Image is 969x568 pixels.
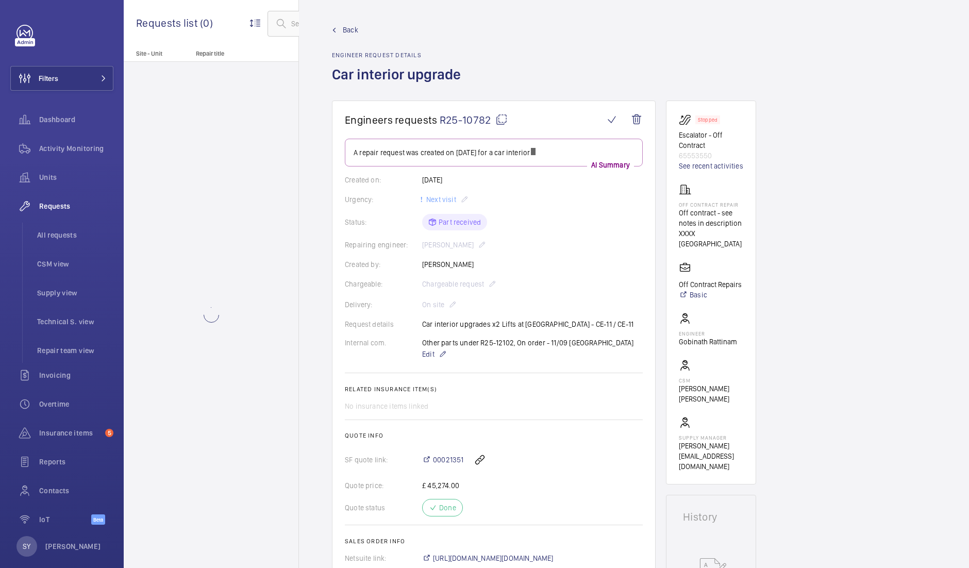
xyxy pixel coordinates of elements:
p: [PERSON_NAME][EMAIL_ADDRESS][DOMAIN_NAME] [679,441,743,472]
p: Repair title [196,50,264,57]
p: Stopped [698,118,717,122]
span: Repair team view [37,345,113,356]
a: Basic [679,290,742,300]
span: Beta [91,514,105,525]
span: Dashboard [39,114,113,125]
span: Contacts [39,486,113,496]
button: Filters [10,66,113,91]
h2: Quote info [345,432,643,439]
a: [URL][DOMAIN_NAME][DOMAIN_NAME] [422,553,554,563]
span: Supply view [37,288,113,298]
span: Activity Monitoring [39,143,113,154]
p: Off Contract Repairs [679,279,742,290]
span: All requests [37,230,113,240]
p: [PERSON_NAME] [45,541,101,552]
span: Filters [39,73,58,83]
span: Requests [39,201,113,211]
span: Reports [39,457,113,467]
p: A repair request was created on [DATE] for a car interior [354,147,634,158]
input: Search by request or quote number [268,11,433,37]
img: escalator.svg [679,113,695,126]
span: [URL][DOMAIN_NAME][DOMAIN_NAME] [433,553,554,563]
p: Supply manager [679,435,743,441]
span: Insurance items [39,428,101,438]
p: AI Summary [587,160,634,170]
h2: Related insurance item(s) [345,386,643,393]
a: 00021351 [422,455,463,465]
span: Units [39,172,113,182]
a: See recent activities [679,161,743,171]
span: IoT [39,514,91,525]
span: Requests list [136,16,200,29]
p: XXXX [GEOGRAPHIC_DATA] [679,228,743,249]
h1: History [683,512,739,522]
p: Gobinath Rattinam [679,337,737,347]
p: SY [23,541,30,552]
span: Technical S. view [37,316,113,327]
p: CSM [679,377,743,383]
span: Edit [422,349,435,359]
span: CSM view [37,259,113,269]
span: Engineers requests [345,113,438,126]
p: 65553550 [679,151,743,161]
span: 00021351 [433,455,463,465]
span: Back [343,25,358,35]
p: Escalator - Off Contract [679,130,743,151]
h2: Sales order info [345,538,643,545]
span: Overtime [39,399,113,409]
p: [PERSON_NAME] [PERSON_NAME] [679,383,743,404]
h2: Engineer request details [332,52,467,59]
span: 5 [105,429,113,437]
p: Site - Unit [124,50,192,57]
p: Off contract - see notes in description [679,208,743,228]
span: Invoicing [39,370,113,380]
h1: Car interior upgrade [332,65,467,101]
p: Engineer [679,330,737,337]
span: R25-10782 [440,113,508,126]
p: Off Contract Repair [679,202,743,208]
